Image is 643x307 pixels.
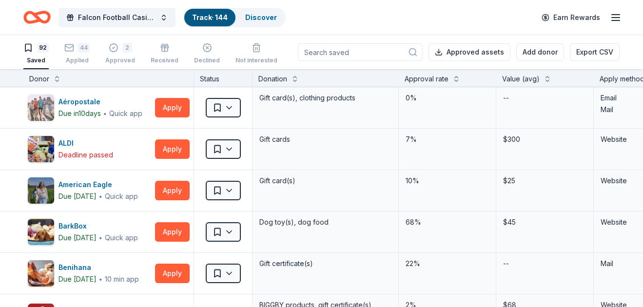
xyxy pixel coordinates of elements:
[27,218,151,246] button: Image for BarkBoxBarkBoxDue [DATE]∙Quick app
[27,260,151,287] button: Image for BenihanaBenihanaDue [DATE]∙10 min app
[194,57,220,64] div: Declined
[502,133,587,146] div: $300
[27,94,151,121] button: Image for AéropostaleAéropostaleDue in10days∙Quick app
[235,57,277,64] div: Not interested
[258,133,392,146] div: Gift cards
[405,215,490,229] div: 68%
[192,13,228,21] a: Track· 144
[155,181,190,200] button: Apply
[258,73,287,85] div: Donation
[405,91,490,105] div: 0%
[502,257,510,270] div: --
[245,13,277,21] a: Discover
[58,149,113,161] div: Deadline passed
[58,179,138,191] div: American Eagle
[27,135,151,163] button: Image for ALDI ALDIDeadline passed
[58,108,101,119] div: Due in 10 days
[405,133,490,146] div: 7%
[235,39,277,69] button: Not interested
[502,174,587,188] div: $25
[405,73,448,85] div: Approval rate
[429,43,510,61] button: Approved assets
[105,192,138,201] div: Quick app
[58,262,139,273] div: Benihana
[122,43,132,53] div: 2
[105,233,138,243] div: Quick app
[405,174,490,188] div: 10%
[58,137,113,149] div: ALDI
[28,219,54,245] img: Image for BarkBox
[28,177,54,204] img: Image for American Eagle
[58,191,97,202] div: Due [DATE]
[155,98,190,117] button: Apply
[78,43,90,53] div: 44
[258,215,392,229] div: Dog toy(s), dog food
[29,73,49,85] div: Donor
[23,6,51,29] a: Home
[58,273,97,285] div: Due [DATE]
[405,257,490,270] div: 22%
[58,220,138,232] div: BarkBox
[502,91,510,105] div: --
[570,43,620,61] button: Export CSV
[258,91,392,105] div: Gift card(s), clothing products
[28,260,54,287] img: Image for Benihana
[28,136,54,162] img: Image for ALDI
[155,222,190,242] button: Apply
[58,96,142,108] div: Aéropostale
[194,69,253,87] div: Status
[155,264,190,283] button: Apply
[105,39,135,69] button: 2Approved
[194,39,220,69] button: Declined
[64,39,90,69] button: 44Applied
[258,174,392,188] div: Gift card(s)
[183,8,286,27] button: Track· 144Discover
[258,257,392,270] div: Gift certificate(s)
[155,139,190,159] button: Apply
[516,43,564,61] button: Add donor
[58,232,97,244] div: Due [DATE]
[105,274,139,284] div: 10 min app
[536,9,606,26] a: Earn Rewards
[78,12,156,23] span: Falcon Football Casino Night
[151,39,178,69] button: Received
[98,275,103,283] span: ∙
[98,233,103,242] span: ∙
[298,43,423,61] input: Search saved
[103,109,107,117] span: ∙
[151,57,178,64] div: Received
[502,73,540,85] div: Value (avg)
[23,39,49,69] button: 92Saved
[28,95,54,121] img: Image for Aéropostale
[37,43,49,53] div: 92
[27,177,151,204] button: Image for American EagleAmerican EagleDue [DATE]∙Quick app
[98,192,103,200] span: ∙
[64,57,90,64] div: Applied
[58,8,175,27] button: Falcon Football Casino Night
[23,57,49,64] div: Saved
[105,57,135,64] div: Approved
[502,215,587,229] div: $45
[109,109,142,118] div: Quick app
